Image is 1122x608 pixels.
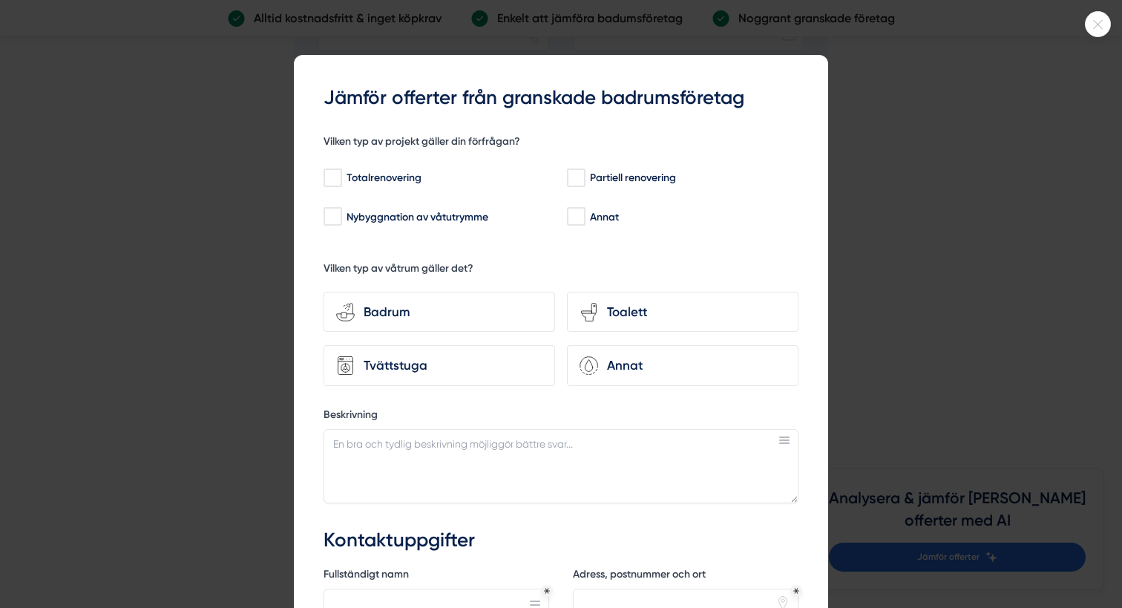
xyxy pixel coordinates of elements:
[573,567,798,586] label: Adress, postnummer och ort
[324,171,341,186] input: Totalrenovering
[324,527,798,554] h3: Kontaktuppgifter
[324,408,798,426] label: Beskrivning
[567,209,584,224] input: Annat
[324,134,520,153] h5: Vilken typ av projekt gäller din förfrågan?
[324,567,549,586] label: Fullständigt namn
[324,85,798,111] h3: Jämför offerter från granskade badrumsföretag
[793,588,799,594] div: Obligatoriskt
[567,171,584,186] input: Partiell renovering
[324,261,473,280] h5: Vilken typ av våtrum gäller det?
[324,209,341,224] input: Nybyggnation av våtutrymme
[544,588,550,594] div: Obligatoriskt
